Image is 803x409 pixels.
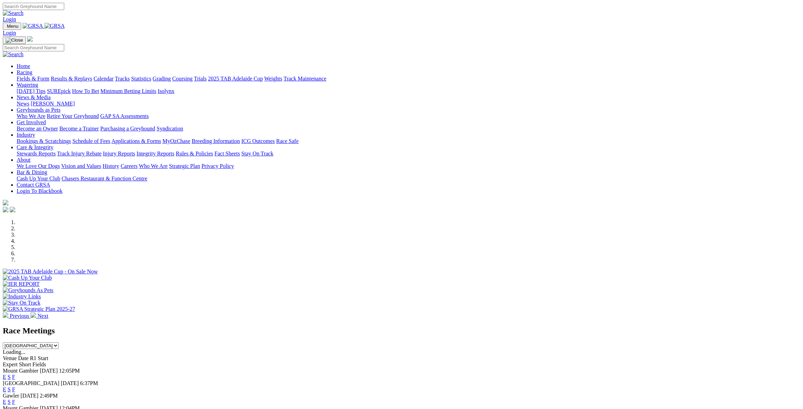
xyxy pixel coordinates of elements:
div: Racing [17,76,800,82]
div: Industry [17,138,800,144]
img: GRSA Strategic Plan 2025-27 [3,306,75,312]
a: Racing [17,69,32,75]
a: Track Maintenance [284,76,326,82]
a: Coursing [172,76,193,82]
div: Get Involved [17,126,800,132]
a: Race Safe [276,138,298,144]
input: Search [3,44,64,51]
a: ICG Outcomes [241,138,275,144]
img: logo-grsa-white.png [27,36,33,42]
a: News & Media [17,94,51,100]
a: S [8,386,11,392]
a: Bookings & Scratchings [17,138,71,144]
span: R1 Start [30,355,48,361]
a: History [102,163,119,169]
a: Rules & Policies [176,151,213,156]
a: Statistics [131,76,151,82]
a: Schedule of Fees [72,138,110,144]
img: Greyhounds As Pets [3,287,53,293]
a: News [17,101,29,106]
span: [DATE] [61,380,79,386]
img: Search [3,51,24,58]
a: Calendar [93,76,114,82]
img: Search [3,10,24,16]
a: E [3,374,6,380]
a: Become an Owner [17,126,58,131]
a: E [3,399,6,405]
a: Weights [264,76,282,82]
span: Venue [3,355,17,361]
span: Gawler [3,393,19,399]
img: GRSA [23,23,43,29]
a: Strategic Plan [169,163,200,169]
a: Grading [153,76,171,82]
a: [PERSON_NAME] [31,101,75,106]
a: [DATE] Tips [17,88,45,94]
a: Trials [194,76,207,82]
a: Contact GRSA [17,182,50,188]
a: Tracks [115,76,130,82]
a: Stay On Track [241,151,273,156]
a: Become a Trainer [59,126,99,131]
img: IER REPORT [3,281,40,287]
span: Previous [10,313,29,319]
img: GRSA [44,23,65,29]
a: Track Injury Rebate [57,151,101,156]
a: Wagering [17,82,38,88]
a: F [12,386,15,392]
a: F [12,399,15,405]
a: Login To Blackbook [17,188,62,194]
span: Short [19,361,31,367]
a: Integrity Reports [136,151,174,156]
a: Login [3,16,16,22]
span: Date [18,355,28,361]
input: Search [3,3,64,10]
span: Expert [3,361,18,367]
a: Isolynx [158,88,174,94]
a: Greyhounds as Pets [17,107,60,113]
a: Bar & Dining [17,169,47,175]
span: [DATE] [40,368,58,374]
a: Home [17,63,30,69]
a: Stewards Reports [17,151,56,156]
a: Vision and Values [61,163,101,169]
a: Chasers Restaurant & Function Centre [61,176,147,181]
a: Syndication [157,126,183,131]
a: Careers [120,163,137,169]
span: 6:37PM [80,380,98,386]
img: Cash Up Your Club [3,275,52,281]
a: S [8,399,11,405]
a: 2025 TAB Adelaide Cup [208,76,263,82]
a: Breeding Information [192,138,240,144]
a: Who We Are [17,113,45,119]
a: F [12,374,15,380]
h2: Race Meetings [3,326,800,335]
a: Industry [17,132,35,138]
img: Close [6,37,23,43]
a: Results & Replays [51,76,92,82]
a: We Love Our Dogs [17,163,60,169]
div: About [17,163,800,169]
a: GAP SA Assessments [100,113,149,119]
div: News & Media [17,101,800,107]
a: Cash Up Your Club [17,176,60,181]
img: Stay On Track [3,300,40,306]
span: Menu [7,24,18,29]
div: Wagering [17,88,800,94]
span: Loading... [3,349,25,355]
img: logo-grsa-white.png [3,200,8,205]
a: Next [31,313,48,319]
a: Retire Your Greyhound [47,113,99,119]
img: Industry Links [3,293,41,300]
div: Care & Integrity [17,151,800,157]
span: Next [37,313,48,319]
a: MyOzChase [162,138,190,144]
a: Get Involved [17,119,46,125]
a: Privacy Policy [201,163,234,169]
div: Bar & Dining [17,176,800,182]
a: Purchasing a Greyhound [100,126,155,131]
span: Fields [32,361,46,367]
div: Greyhounds as Pets [17,113,800,119]
img: 2025 TAB Adelaide Cup - On Sale Now [3,269,98,275]
a: How To Bet [72,88,99,94]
